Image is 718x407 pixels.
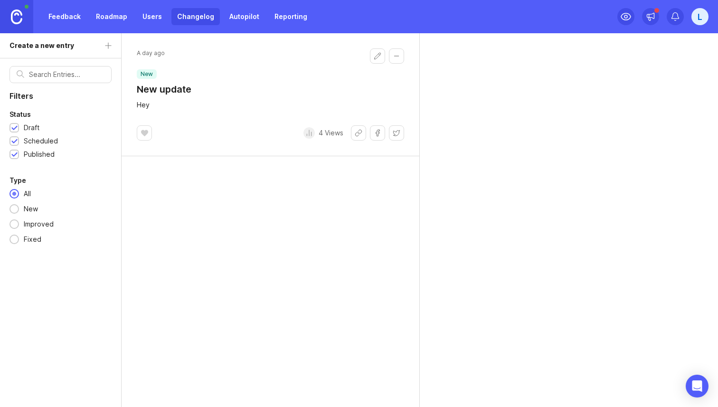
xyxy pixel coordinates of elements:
button: L [691,8,709,25]
p: new [141,70,153,78]
a: Feedback [43,8,86,25]
a: Autopilot [224,8,265,25]
span: A day ago [137,48,165,58]
button: Share on X [389,125,404,141]
p: 4 Views [319,128,343,138]
button: Share link [351,125,366,141]
button: Edit changelog entry [370,48,385,64]
div: Published [24,149,55,160]
div: Type [9,175,26,186]
a: Roadmap [90,8,133,25]
div: Hey [137,100,404,110]
input: Search Entries... [29,69,104,80]
a: Changelog [171,8,220,25]
div: Open Intercom Messenger [686,375,709,398]
a: Reporting [269,8,313,25]
div: Fixed [19,234,46,245]
div: New [19,204,43,214]
div: Improved [19,219,58,229]
img: Canny Home [11,9,22,24]
div: Status [9,109,31,120]
div: Draft [24,123,39,133]
div: Scheduled [24,136,58,146]
div: All [19,189,36,199]
a: New update [137,83,191,96]
a: Users [137,8,168,25]
button: Share on Facebook [370,125,385,141]
div: Create a new entry [9,40,74,51]
button: Collapse changelog entry [389,48,404,64]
